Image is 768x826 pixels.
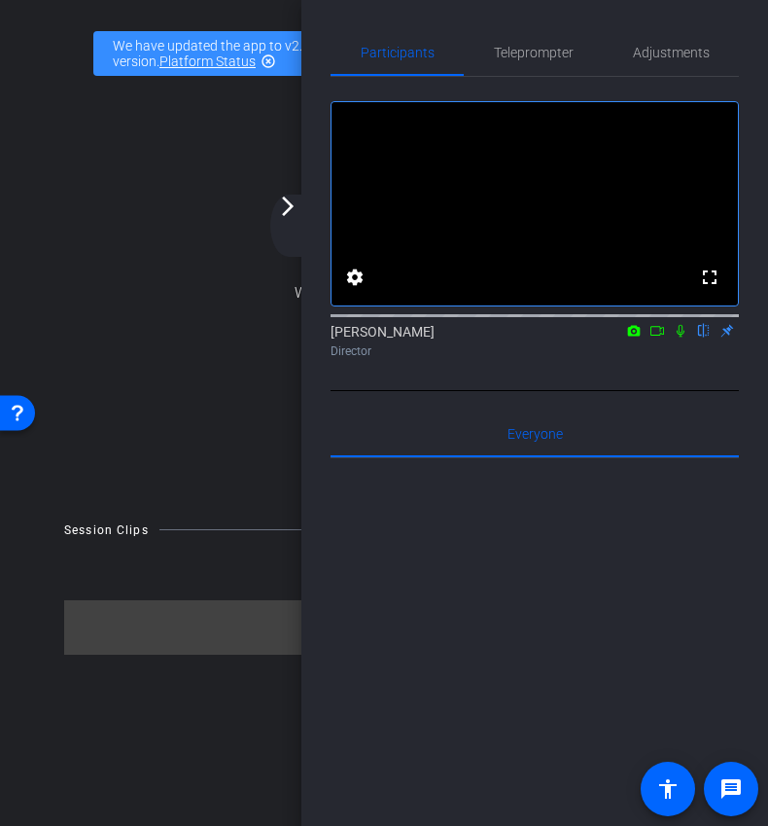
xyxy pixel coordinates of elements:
div: [PERSON_NAME] [331,322,739,360]
mat-icon: arrow_forward_ios [276,195,299,218]
span: Teleprompter [494,46,574,59]
div: Session Clips [64,521,149,540]
mat-icon: highlight_off [261,54,276,69]
div: Director [331,342,739,360]
mat-icon: flip [692,321,716,339]
span: Adjustments [633,46,710,59]
mat-icon: settings [343,266,367,289]
span: Participants [361,46,435,59]
span: Everyone [507,427,563,441]
div: Waiting for subjects to join... [6,88,762,499]
a: Platform Status [159,54,256,69]
mat-icon: fullscreen [698,266,721,289]
mat-icon: accessibility [656,777,680,801]
div: We have updated the app to v2.15.0. Please make sure the mobile user has the newest version. [93,31,675,76]
mat-icon: message [719,777,743,801]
